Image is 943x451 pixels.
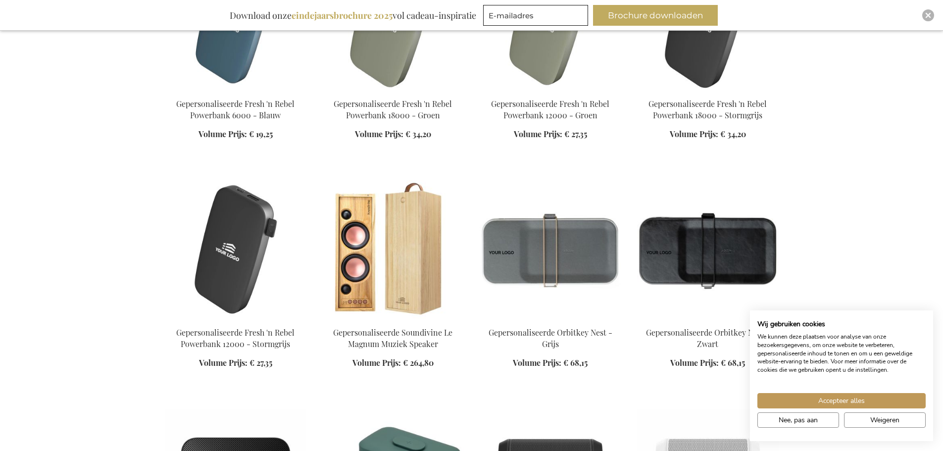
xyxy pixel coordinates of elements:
span: € 27,35 [564,129,587,139]
a: Gepersonaliseerde Fresh 'n Rebel Powerbank 18000 - Stormgrijs [648,99,767,120]
span: Volume Prijs: [199,357,248,368]
span: Volume Prijs: [670,129,718,139]
a: Volume Prijs: € 34,20 [355,129,431,140]
button: Pas cookie voorkeuren aan [757,412,839,428]
span: € 27,35 [249,357,272,368]
p: We kunnen deze plaatsen voor analyse van onze bezoekersgegevens, om onze website te verbeteren, g... [757,333,926,374]
a: Gepersonaliseerde Fresh 'n Rebel Powerbank 6000 - Blauw [165,86,306,96]
a: Personalised Orbitkey Nest - Black [637,315,779,324]
span: Weigeren [870,415,899,425]
img: Personalised Soundivine Le Magnum Music Speaker [322,180,464,319]
a: Volume Prijs: € 34,20 [670,129,746,140]
span: Accepteer alles [818,396,865,406]
a: Volume Prijs: € 68,15 [513,357,588,369]
a: Gepersonaliseerde Fresh 'n Rebel Powerbank 12000 - Groen [491,99,609,120]
button: Accepteer alle cookies [757,393,926,408]
a: Gepersonaliseerde Fresh 'n Rebel Powerbank 12000 - Stormgrijs [176,327,295,349]
span: Nee, pas aan [779,415,818,425]
a: Personalised Soundivine Le Magnum Music Speaker [322,315,464,324]
button: Alle cookies weigeren [844,412,926,428]
span: € 34,20 [720,129,746,139]
form: marketing offers and promotions [483,5,591,29]
a: Volume Prijs: € 27,35 [514,129,587,140]
div: Close [922,9,934,21]
span: € 68,15 [721,357,745,368]
span: Volume Prijs: [513,357,561,368]
a: Personalised Orbitkey Nest - Grey [480,315,621,324]
a: Gepersonaliseerde Fresh 'n Rebel Powerbank 18000 - Groen [322,86,464,96]
span: Volume Prijs: [514,129,562,139]
span: € 34,20 [405,129,431,139]
span: Volume Prijs: [352,357,401,368]
h2: Wij gebruiken cookies [757,320,926,329]
a: Gepersonaliseerde Fresh 'n Rebel Powerbank 6000 - Blauw [176,99,295,120]
img: Close [925,12,931,18]
a: Volume Prijs: € 19,25 [199,129,273,140]
span: € 19,25 [249,129,273,139]
div: Download onze vol cadeau-inspiratie [225,5,481,26]
img: Gepersonaliseerde Fresh 'n Rebel Powerbank 12000 - Stormgrijs [165,180,306,319]
input: E-mailadres [483,5,588,26]
span: Volume Prijs: [670,357,719,368]
a: Volume Prijs: € 27,35 [199,357,272,369]
a: Gepersonaliseerde Orbitkey Nest - Grijs [489,327,612,349]
span: € 264,80 [403,357,434,368]
button: Brochure downloaden [593,5,718,26]
a: Gepersonaliseerde Fresh 'n Rebel Powerbank 12000 - Groen [480,86,621,96]
a: Gepersonaliseerde Fresh 'n Rebel Powerbank 12000 - Stormgrijs [165,315,306,324]
a: Gepersonaliseerde Orbitkey Nest - Zwart [646,327,770,349]
a: Gepersonaliseerde Soundivine Le Magnum Muziek Speaker [333,327,452,349]
span: Volume Prijs: [199,129,247,139]
a: Volume Prijs: € 264,80 [352,357,434,369]
b: eindejaarsbrochure 2025 [292,9,393,21]
a: Volume Prijs: € 68,15 [670,357,745,369]
span: Volume Prijs: [355,129,403,139]
img: Personalised Orbitkey Nest - Black [637,180,779,319]
span: € 68,15 [563,357,588,368]
a: Gepersonaliseerde Fresh 'n Rebel Powerbank 18000 - Groen [334,99,452,120]
img: Personalised Orbitkey Nest - Grey [480,180,621,319]
a: Gepersonaliseerde Fresh 'n Rebel Powerbank 18000 - Stormgrijs [637,86,779,96]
